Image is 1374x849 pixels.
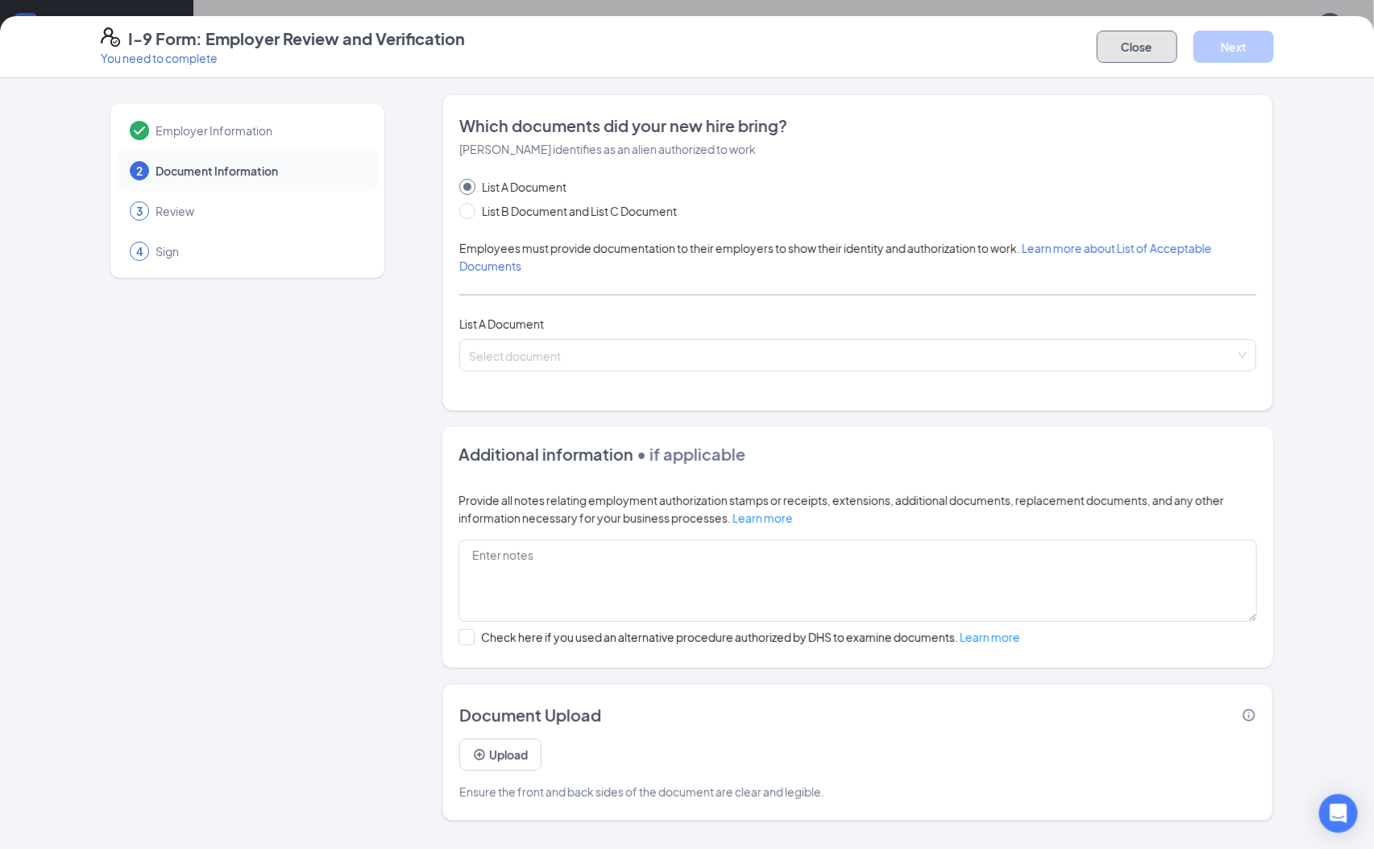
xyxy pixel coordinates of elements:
[459,783,824,801] span: Ensure the front and back sides of the document are clear and legible.
[960,630,1020,644] a: Learn more
[156,203,362,219] span: Review
[633,444,745,464] span: • if applicable
[136,163,143,179] span: 2
[481,629,1020,645] div: Check here if you used an alternative procedure authorized by DHS to examine documents.
[156,163,362,179] span: Document Information
[733,511,793,525] a: Learn more
[459,114,1256,137] span: Which documents did your new hire bring?
[459,704,601,727] span: Document Upload
[1193,31,1274,63] button: Next
[156,243,362,259] span: Sign
[475,178,573,196] span: List A Document
[156,122,362,139] span: Employer Information
[1242,708,1256,723] svg: Info
[459,241,1212,273] span: Employees must provide documentation to their employers to show their identity and authorization ...
[1097,31,1177,63] button: Close
[475,202,683,220] span: List B Document and List C Document
[473,748,486,761] svg: PlusCircle
[459,493,1224,525] span: Provide all notes relating employment authorization stamps or receipts, extensions, additional do...
[101,27,120,47] svg: FormI9EVerifyIcon
[136,203,143,219] span: 3
[136,243,143,259] span: 4
[459,317,544,331] span: List A Document
[459,444,633,464] span: Additional information
[459,142,756,156] span: [PERSON_NAME] identifies as an alien authorized to work
[128,27,465,50] h4: I-9 Form: Employer Review and Verification
[101,50,465,66] p: You need to complete
[1319,794,1358,833] div: Open Intercom Messenger
[130,121,149,140] svg: Checkmark
[459,739,542,771] button: UploadPlusCircle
